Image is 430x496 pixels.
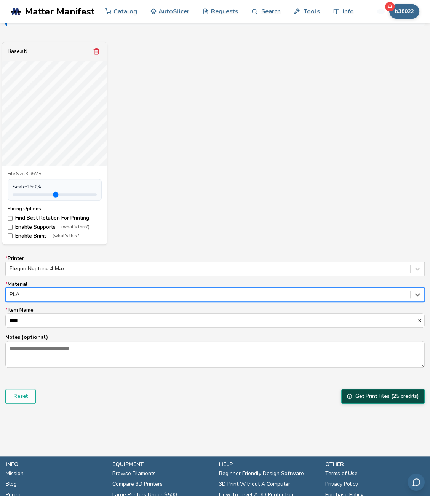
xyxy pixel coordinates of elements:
button: *Item Name [417,318,424,323]
label: Item Name [5,307,425,328]
button: Remove model [91,46,102,57]
div: Slicing Options: [8,206,102,211]
button: b38022 [389,4,419,19]
label: Enable Supports [8,224,102,230]
label: Find Best Rotation For Printing [8,215,102,221]
input: *Item Name [6,314,417,327]
span: Scale: 150 % [13,184,41,190]
p: info [6,460,105,468]
a: Compare 3D Printers [112,479,163,490]
input: Enable Supports(what's this?) [8,225,13,230]
textarea: Notes (optional) [6,341,424,367]
div: Base.stl [8,48,27,54]
button: Get Print Files (25 credits) [341,389,425,403]
a: Beginner Friendly Design Software [219,468,304,479]
p: equipment [112,460,211,468]
label: Enable Brims [8,233,102,239]
a: Browse Filaments [112,468,156,479]
span: (what's this?) [53,233,81,239]
p: other [325,460,424,468]
label: Material [5,281,425,302]
p: Notes (optional) [5,333,425,341]
button: Reset [5,389,36,403]
span: Matter Manifest [25,6,94,17]
span: (what's this?) [61,225,90,230]
a: Blog [6,479,17,490]
label: Printer [5,255,425,276]
a: Privacy Policy [325,479,358,490]
p: help [219,460,318,468]
input: Find Best Rotation For Printing [8,216,13,221]
div: File Size: 3.96MB [8,171,102,177]
input: Enable Brims(what's this?) [8,233,13,238]
button: Send feedback via email [408,474,425,491]
a: Mission [6,468,24,479]
a: 3D Print Without A Computer [219,479,290,490]
a: Terms of Use [325,468,358,479]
